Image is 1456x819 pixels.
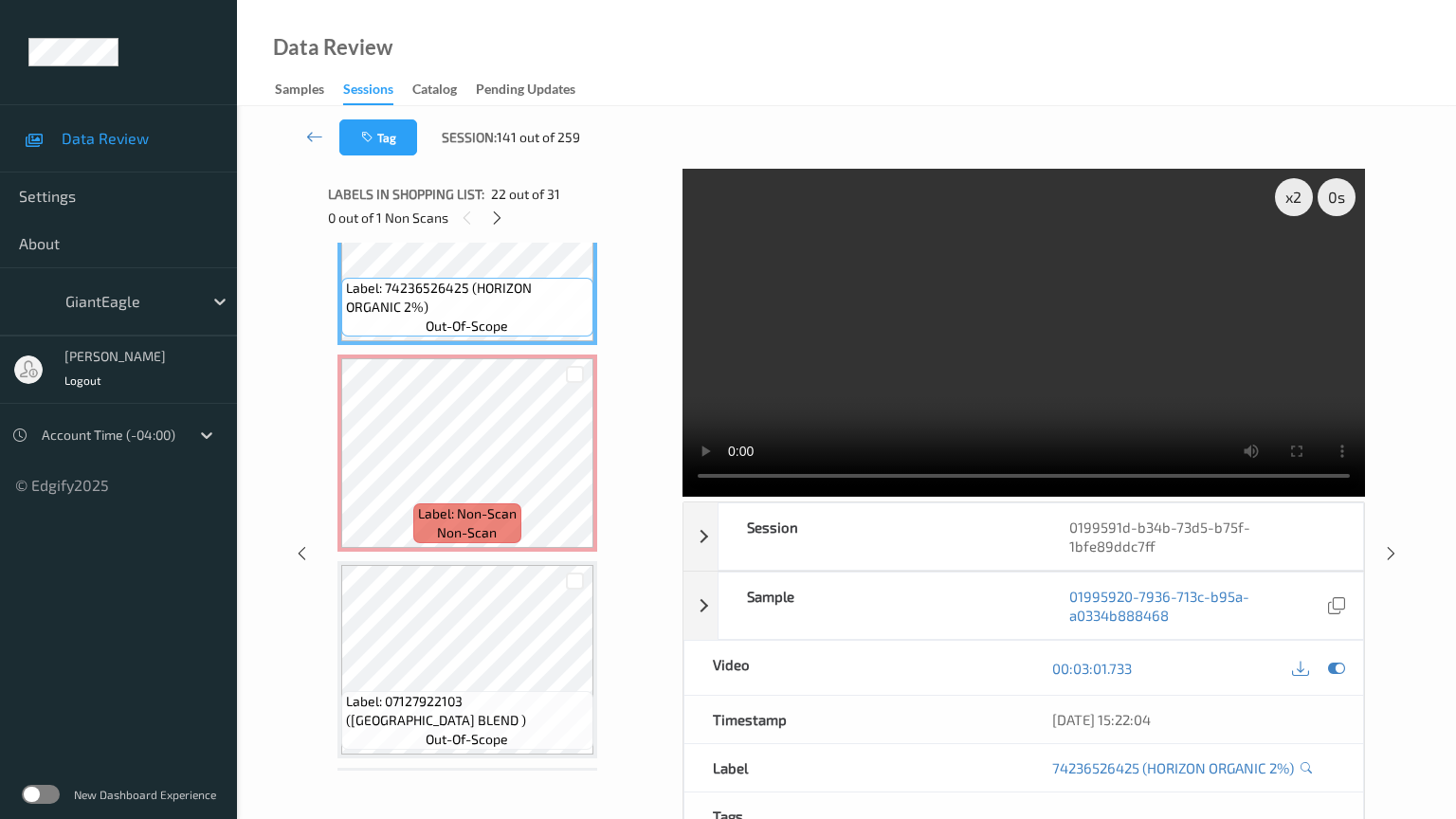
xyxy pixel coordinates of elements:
div: Session [719,503,1041,570]
div: Sessions [343,80,393,105]
span: Label: 07127922103 ([GEOGRAPHIC_DATA] BLEND ) [346,692,589,730]
div: Session0199591d-b34b-73d5-b75f-1bfe89ddc7ff [683,502,1364,571]
button: Tag [339,119,417,155]
span: Label: Non-Scan [418,504,517,523]
span: out-of-scope [426,730,508,749]
div: Pending Updates [476,80,575,103]
div: Sample01995920-7936-713c-b95a-a0334b888468 [683,572,1364,640]
div: 0 out of 1 Non Scans [328,206,669,229]
div: Sample [719,573,1041,639]
div: 0 s [1318,178,1356,216]
a: Catalog [412,77,476,103]
div: Samples [275,80,324,103]
a: Samples [275,77,343,103]
span: Session: [442,128,497,147]
span: 141 out of 259 [497,128,580,147]
div: 0199591d-b34b-73d5-b75f-1bfe89ddc7ff [1041,503,1363,570]
div: Catalog [412,80,457,103]
a: 74236526425 (HORIZON ORGANIC 2%) [1052,758,1294,777]
span: non-scan [437,523,497,542]
div: x 2 [1275,178,1313,216]
div: [DATE] 15:22:04 [1052,710,1335,729]
span: 22 out of 31 [491,185,560,204]
a: 00:03:01.733 [1052,659,1132,678]
div: Label [684,744,1024,792]
a: Sessions [343,77,412,105]
span: Label: 74236526425 (HORIZON ORGANIC 2%) [346,279,589,317]
div: Video [684,641,1024,695]
span: Labels in shopping list: [328,185,484,204]
a: 01995920-7936-713c-b95a-a0334b888468 [1069,587,1323,625]
div: Data Review [273,38,392,57]
div: Timestamp [684,696,1024,743]
a: Pending Updates [476,77,594,103]
span: out-of-scope [426,317,508,336]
